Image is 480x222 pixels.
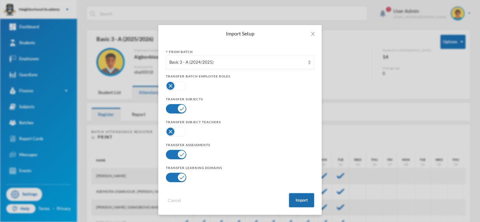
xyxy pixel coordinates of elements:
[304,25,322,43] button: Close
[166,166,314,170] div: Transfer Learning Domains
[166,97,314,102] div: Transfer Subjects
[166,197,183,204] button: Cancel
[310,31,315,36] i: icon: close
[166,30,314,37] div: Import Setup
[169,59,305,66] div: Basic 3 - A (2024/2025)
[166,50,314,54] div: From Batch
[166,120,314,124] div: Transfer Subject Teachers
[166,143,314,147] div: Transfer Assessments
[289,193,314,207] button: Import
[166,74,314,79] div: Transfer Batch Employee Roles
